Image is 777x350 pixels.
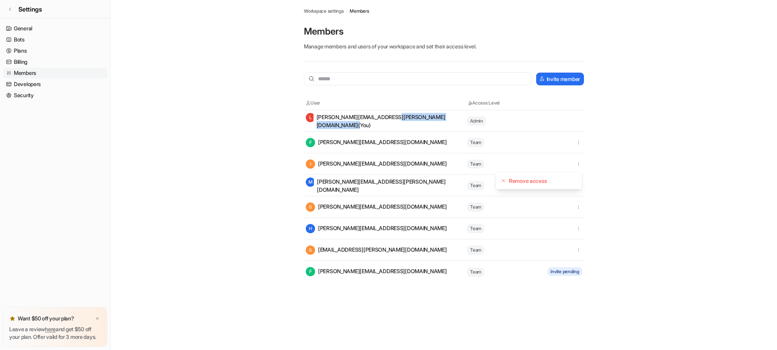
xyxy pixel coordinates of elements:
[3,45,107,56] a: Plans
[3,23,107,34] a: General
[306,202,447,212] div: [PERSON_NAME][EMAIL_ADDRESS][DOMAIN_NAME]
[45,326,56,332] a: here
[306,159,447,169] div: [PERSON_NAME][EMAIL_ADDRESS][DOMAIN_NAME]
[467,224,484,233] span: Team
[306,245,315,255] span: S
[306,267,315,276] span: F
[3,34,107,45] a: Bots
[467,101,472,105] img: Access Level
[467,138,484,147] span: Team
[304,25,584,38] p: Members
[304,42,584,50] p: Manage members and users of your workspace and set their access level.
[3,90,107,101] a: Security
[467,181,484,190] span: Team
[467,117,486,125] span: Admin
[467,160,484,168] span: Team
[306,224,315,233] span: H
[548,267,582,276] span: Invite pending
[306,177,467,194] div: [PERSON_NAME][EMAIL_ADDRESS][PERSON_NAME][DOMAIN_NAME]
[3,68,107,78] a: Members
[467,268,484,276] span: Team
[536,73,584,85] button: Invite member
[9,315,15,322] img: star
[467,203,484,211] span: Team
[306,101,310,105] img: User
[306,177,315,187] span: M
[305,99,467,107] th: User
[306,202,315,212] span: S
[467,99,536,107] th: Access Level
[306,113,467,129] div: [PERSON_NAME][EMAIL_ADDRESS][PERSON_NAME][DOMAIN_NAME] (You)
[3,56,107,67] a: Billing
[306,113,315,122] span: L
[18,315,74,322] p: Want $50 off your plan?
[346,8,348,15] span: /
[95,316,100,321] img: x
[306,224,447,233] div: [PERSON_NAME][EMAIL_ADDRESS][DOMAIN_NAME]
[304,8,344,15] a: Workspace settings
[306,138,315,147] span: F
[18,5,42,14] span: Settings
[467,246,484,254] span: Team
[9,325,101,341] p: Leave a review and get $50 off your plan. Offer valid for 3 more days.
[306,267,447,276] div: [PERSON_NAME][EMAIL_ADDRESS][DOMAIN_NAME]
[350,8,369,15] a: Members
[509,177,547,185] span: Remove access
[3,79,107,90] a: Developers
[306,245,447,255] div: [EMAIL_ADDRESS][PERSON_NAME][DOMAIN_NAME]
[306,159,315,169] span: I
[306,138,447,147] div: [PERSON_NAME][EMAIL_ADDRESS][DOMAIN_NAME]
